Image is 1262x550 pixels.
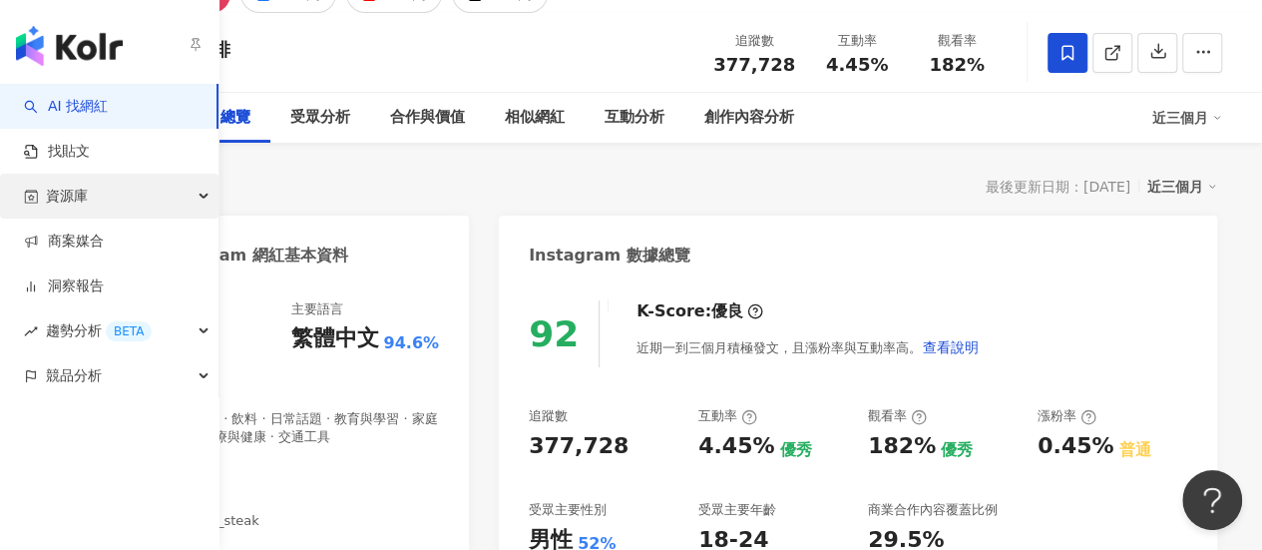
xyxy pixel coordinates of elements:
[1152,102,1222,134] div: 近三個月
[1182,470,1242,530] iframe: Help Scout Beacon - Open
[155,410,439,446] span: 藝術與娛樂 · 飲料 · 日常話題 · 教育與學習 · 家庭 · 美食 · 醫療與健康 · 交通工具
[605,106,664,130] div: 互動分析
[24,232,104,252] a: 商案媒合
[46,353,102,398] span: 競品分析
[155,512,439,530] span: 牛排 | jam_steak
[698,501,776,519] div: 受眾主要年齡
[986,179,1130,195] div: 最後更新日期：[DATE]
[290,323,378,354] div: 繁體中文
[868,501,998,519] div: 商業合作內容覆蓋比例
[383,332,439,354] span: 94.6%
[923,339,979,355] span: 查看說明
[24,276,104,296] a: 洞察報告
[16,26,123,66] img: logo
[106,321,152,341] div: BETA
[826,55,888,75] span: 4.45%
[713,54,795,75] span: 377,728
[290,300,342,318] div: 主要語言
[529,431,629,462] div: 377,728
[1118,439,1150,461] div: 普通
[1147,174,1217,200] div: 近三個月
[704,106,794,130] div: 創作內容分析
[46,174,88,219] span: 資源庫
[529,407,568,425] div: 追蹤數
[529,313,579,354] div: 92
[290,106,350,130] div: 受眾分析
[1038,431,1113,462] div: 0.45%
[46,308,152,353] span: 趨勢分析
[636,327,980,367] div: 近期一到三個月積極發文，且漲粉率與互動率高。
[919,31,995,51] div: 觀看率
[529,245,690,267] div: Instagram 數據總覽
[390,106,465,130] div: 合作與價值
[636,300,763,322] div: K-Score :
[711,300,743,322] div: 優良
[155,245,348,267] div: Instagram 網紅基本資料
[929,55,985,75] span: 182%
[698,431,774,462] div: 4.45%
[505,106,565,130] div: 相似網紅
[24,142,90,162] a: 找貼文
[529,501,607,519] div: 受眾主要性別
[922,327,980,367] button: 查看說明
[779,439,811,461] div: 優秀
[819,31,895,51] div: 互動率
[220,106,250,130] div: 總覽
[1038,407,1096,425] div: 漲粉率
[868,431,936,462] div: 182%
[713,31,795,51] div: 追蹤數
[941,439,973,461] div: 優秀
[24,324,38,338] span: rise
[698,407,757,425] div: 互動率
[868,407,927,425] div: 觀看率
[24,97,108,117] a: searchAI 找網紅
